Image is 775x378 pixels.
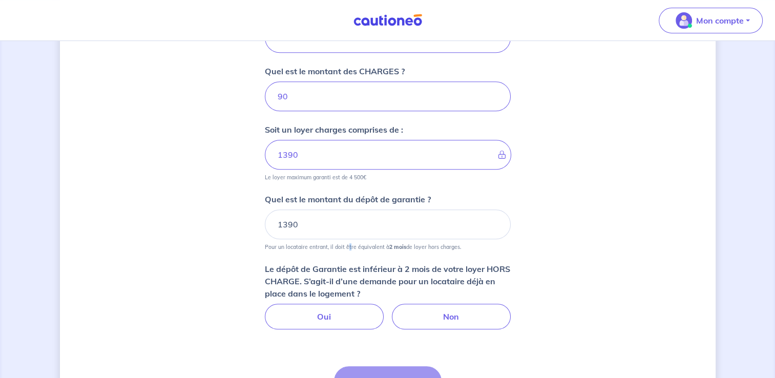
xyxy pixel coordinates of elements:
p: Soit un loyer charges comprises de : [265,123,403,136]
label: Non [392,304,511,329]
label: Oui [265,304,384,329]
p: Mon compte [696,14,744,27]
p: Quel est le montant du dépôt de garantie ? [265,193,431,205]
p: Le loyer maximum garanti est de 4 500€ [265,174,366,181]
strong: 2 mois [389,243,406,250]
p: Quel est le montant des CHARGES ? [265,65,405,77]
input: 750€ [265,209,511,239]
p: Pour un locataire entrant, il doit être équivalent à de loyer hors charges. [265,243,461,250]
img: illu_account_valid_menu.svg [676,12,692,29]
input: 80 € [265,81,511,111]
p: Le dépôt de Garantie est inférieur à 2 mois de votre loyer HORS CHARGE. S’agit-il d’une demande p... [265,263,511,300]
input: - € [265,140,511,170]
img: Cautioneo [349,14,426,27]
button: illu_account_valid_menu.svgMon compte [659,8,763,33]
